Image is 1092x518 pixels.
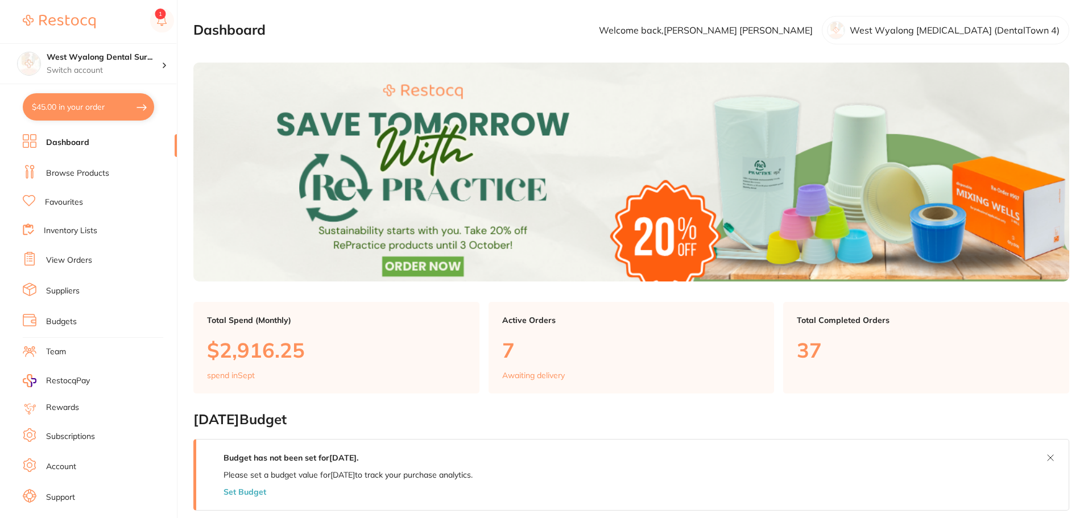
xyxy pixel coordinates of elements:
[599,25,813,35] p: Welcome back, [PERSON_NAME] [PERSON_NAME]
[45,197,83,208] a: Favourites
[207,316,466,325] p: Total Spend (Monthly)
[46,402,79,413] a: Rewards
[193,302,479,394] a: Total Spend (Monthly)$2,916.25spend inSept
[46,431,95,442] a: Subscriptions
[47,65,162,76] p: Switch account
[23,15,96,28] img: Restocq Logo
[193,412,1069,428] h2: [DATE] Budget
[46,346,66,358] a: Team
[46,137,89,148] a: Dashboard
[207,338,466,362] p: $2,916.25
[23,374,36,387] img: RestocqPay
[207,371,255,380] p: spend in Sept
[46,168,109,179] a: Browse Products
[224,453,358,463] strong: Budget has not been set for [DATE] .
[46,375,90,387] span: RestocqPay
[46,316,77,328] a: Budgets
[502,371,565,380] p: Awaiting delivery
[224,470,473,479] p: Please set a budget value for [DATE] to track your purchase analytics.
[224,487,266,496] button: Set Budget
[783,302,1069,394] a: Total Completed Orders37
[797,338,1056,362] p: 37
[46,461,76,473] a: Account
[44,225,97,237] a: Inventory Lists
[23,374,90,387] a: RestocqPay
[47,52,162,63] h4: West Wyalong Dental Surgery (DentalTown 4)
[46,285,80,297] a: Suppliers
[797,316,1056,325] p: Total Completed Orders
[23,93,154,121] button: $45.00 in your order
[23,9,96,35] a: Restocq Logo
[193,22,266,38] h2: Dashboard
[489,302,775,394] a: Active Orders7Awaiting delivery
[46,255,92,266] a: View Orders
[18,52,40,75] img: West Wyalong Dental Surgery (DentalTown 4)
[850,25,1060,35] p: West Wyalong [MEDICAL_DATA] (DentalTown 4)
[46,492,75,503] a: Support
[502,338,761,362] p: 7
[193,63,1069,281] img: Dashboard
[502,316,761,325] p: Active Orders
